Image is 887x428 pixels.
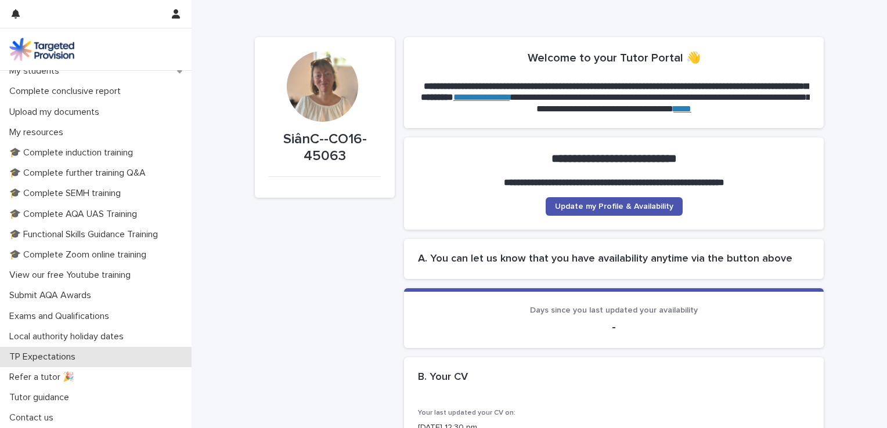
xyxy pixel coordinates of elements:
[418,371,468,384] h2: B. Your CV
[5,412,63,423] p: Contact us
[418,253,810,266] h2: A. You can let us know that you have availability anytime via the button above
[5,66,68,77] p: My students
[5,127,73,138] p: My resources
[530,306,698,314] span: Days since you last updated your availability
[5,168,155,179] p: 🎓 Complete further training Q&A
[546,197,683,216] a: Update my Profile & Availability
[5,249,156,260] p: 🎓 Complete Zoom online training
[5,372,84,383] p: Refer a tutor 🎉
[5,229,167,240] p: 🎓 Functional Skills Guidance Training
[5,290,100,301] p: Submit AQA Awards
[5,209,146,220] p: 🎓 Complete AQA UAS Training
[269,131,381,165] p: SiânC--CO16-45063
[555,202,673,211] span: Update my Profile & Availability
[5,311,118,322] p: Exams and Qualifications
[418,320,810,334] p: -
[5,188,130,199] p: 🎓 Complete SEMH training
[9,38,74,61] img: M5nRWzHhSzIhMunXDL62
[5,86,130,97] p: Complete conclusive report
[5,270,140,281] p: View our free Youtube training
[5,351,85,362] p: TP Expectations
[5,392,78,403] p: Tutor guidance
[528,51,701,65] h2: Welcome to your Tutor Portal 👋
[5,331,133,342] p: Local authority holiday dates
[418,409,515,416] span: Your last updated your CV on:
[5,107,109,118] p: Upload my documents
[5,147,142,158] p: 🎓 Complete induction training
